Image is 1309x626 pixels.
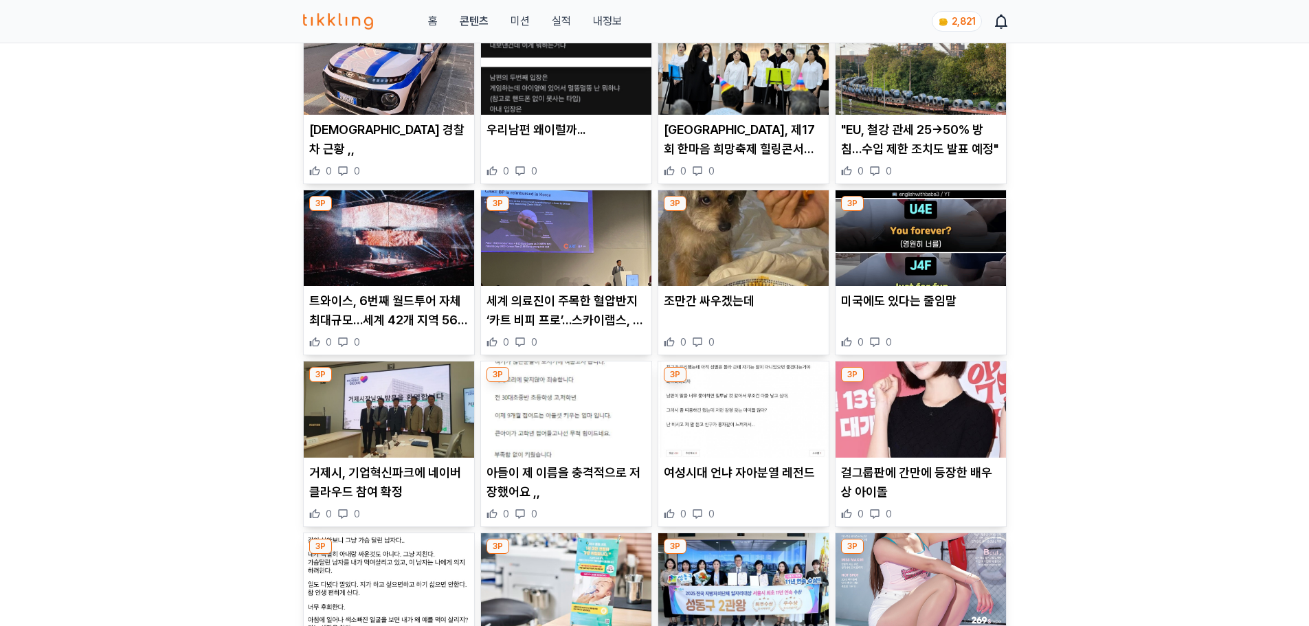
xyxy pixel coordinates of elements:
[938,16,949,27] img: coin
[708,507,715,521] span: 0
[886,164,892,178] span: 0
[858,335,864,349] span: 0
[486,120,646,139] p: 우리남편 왜이럴까...
[503,164,509,178] span: 0
[664,196,686,211] div: 3P
[658,190,829,356] div: 3P 조만간 싸우겠는데 조만간 싸우겠는데 0 0
[664,120,823,159] p: [GEOGRAPHIC_DATA], 제17회 한마음 희망축제 힐링콘서트 개최
[658,18,829,184] div: 3P 국립목포병원, 제17회 한마음 희망축제 힐링콘서트 개최 [GEOGRAPHIC_DATA], 제17회 한마음 희망축제 힐링콘서트 개최 0 0
[428,13,438,30] a: 홈
[304,361,474,458] img: 거제시, 기업혁신파크에 네이버 클라우드 참여 확정
[858,507,864,521] span: 0
[481,190,651,287] img: 세계 의료진이 주목한 혈압반지 ‘카트 비피 프로’…스카이랩스, 英·美서 반지형 혈압계 선보여
[531,335,537,349] span: 0
[486,291,646,330] p: 세계 의료진이 주목한 혈압반지 ‘카트 비피 프로’…스카이랩스, 英·美서 반지형 혈압계 선보여
[658,361,829,527] div: 3P 여성시대 언냐 자아분열 레전드 여성시대 언냐 자아분열 레전드 0 0
[664,463,823,482] p: 여성시대 언냐 자아분열 레전드
[836,361,1006,458] img: 걸그룹판에 간만에 등장한 배우상 아이돌
[841,367,864,382] div: 3P
[680,335,686,349] span: 0
[503,335,509,349] span: 0
[858,164,864,178] span: 0
[326,335,332,349] span: 0
[664,539,686,554] div: 3P
[309,291,469,330] p: 트와이스, 6번째 월드투어 자체 최대규모…세계 42개 지역 56회 공연
[511,13,530,30] button: 미션
[486,196,509,211] div: 3P
[309,463,469,502] p: 거제시, 기업혁신파크에 네이버 클라우드 참여 확정
[486,367,509,382] div: 3P
[658,19,829,115] img: 국립목포병원, 제17회 한마음 희망축제 힐링콘서트 개최
[309,367,332,382] div: 3P
[486,539,509,554] div: 3P
[303,361,475,527] div: 3P 거제시, 기업혁신파크에 네이버 클라우드 참여 확정 거제시, 기업혁신파크에 네이버 클라우드 참여 확정 0 0
[664,367,686,382] div: 3P
[841,539,864,554] div: 3P
[952,16,976,27] span: 2,821
[481,19,651,115] img: 우리남편 왜이럴까...
[303,13,374,30] img: 티끌링
[531,164,537,178] span: 0
[354,164,360,178] span: 0
[835,190,1007,356] div: 3P 미국에도 있다는 줄임말 미국에도 있다는 줄임말 0 0
[480,190,652,356] div: 3P 세계 의료진이 주목한 혈압반지 ‘카트 비피 프로’…스카이랩스, 英·美서 반지형 혈압계 선보여 세계 의료진이 주목한 혈압반지 ‘카트 비피 프로’…스카이랩스, 英·美서 반지...
[503,507,509,521] span: 0
[326,507,332,521] span: 0
[835,18,1007,184] div: 3P "EU, 철강 관세 25→50% 방침…수입 제한 조치도 발표 예정" "EU, 철강 관세 25→50% 방침…수입 제한 조치도 발표 예정" 0 0
[309,120,469,159] p: [DEMOGRAPHIC_DATA] 경찰차 근황 ,,
[309,539,332,554] div: 3P
[835,361,1007,527] div: 3P 걸그룹판에 간만에 등장한 배우상 아이돌 걸그룹판에 간만에 등장한 배우상 아이돌 0 0
[841,291,1000,311] p: 미국에도 있다는 줄임말
[304,19,474,115] img: 이탈리아 경찰차 근황 ,,
[680,164,686,178] span: 0
[460,13,489,30] a: 콘텐츠
[932,11,979,32] a: coin 2,821
[303,18,475,184] div: 3P 이탈리아 경찰차 근황 ,, [DEMOGRAPHIC_DATA] 경찰차 근황 ,, 0 0
[480,18,652,184] div: 3P 우리남편 왜이럴까... 우리남편 왜이럴까... 0 0
[886,507,892,521] span: 0
[841,120,1000,159] p: "EU, 철강 관세 25→50% 방침…수입 제한 조치도 발표 예정"
[593,13,622,30] a: 내정보
[486,463,646,502] p: 아들이 제 이름을 충격적으로 저장했어요 ,,
[326,164,332,178] span: 0
[708,335,715,349] span: 0
[354,335,360,349] span: 0
[354,507,360,521] span: 0
[680,507,686,521] span: 0
[658,361,829,458] img: 여성시대 언냐 자아분열 레전드
[552,13,571,30] a: 실적
[658,190,829,287] img: 조만간 싸우겠는데
[664,291,823,311] p: 조만간 싸우겠는데
[836,190,1006,287] img: 미국에도 있다는 줄임말
[480,361,652,527] div: 3P 아들이 제 이름을 충격적으로 저장했어요 ,, 아들이 제 이름을 충격적으로 저장했어요 ,, 0 0
[303,190,475,356] div: 3P 트와이스, 6번째 월드투어 자체 최대규모…세계 42개 지역 56회 공연 트와이스, 6번째 월드투어 자체 최대규모…세계 42개 지역 56회 공연 0 0
[836,19,1006,115] img: "EU, 철강 관세 25→50% 방침…수입 제한 조치도 발표 예정"
[841,196,864,211] div: 3P
[886,335,892,349] span: 0
[309,196,332,211] div: 3P
[304,190,474,287] img: 트와이스, 6번째 월드투어 자체 최대규모…세계 42개 지역 56회 공연
[841,463,1000,502] p: 걸그룹판에 간만에 등장한 배우상 아이돌
[481,361,651,458] img: 아들이 제 이름을 충격적으로 저장했어요 ,,
[708,164,715,178] span: 0
[531,507,537,521] span: 0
